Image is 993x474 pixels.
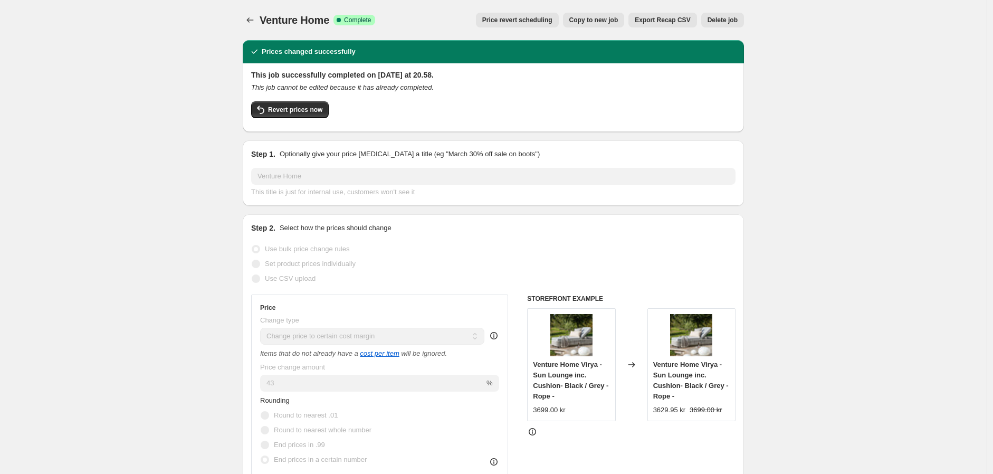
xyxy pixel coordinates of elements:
span: Price revert scheduling [482,16,552,24]
button: Price revert scheduling [476,13,559,27]
span: Revert prices now [268,106,322,114]
span: Set product prices individually [265,260,356,268]
h2: Step 2. [251,223,275,233]
strike: 3699.00 kr [690,405,722,415]
input: 30% off holiday sale [251,168,736,185]
input: 50 [260,375,484,392]
button: Price change jobs [243,13,257,27]
img: b5fbe9b6-4276-11ee-ac4c-734d889a7a9a_80x.jpg [550,314,593,356]
p: Select how the prices should change [280,223,392,233]
h3: Price [260,304,275,312]
span: Price change amount [260,363,325,371]
span: Venture Home [260,14,329,26]
span: End prices in .99 [274,441,325,449]
h2: This job successfully completed on [DATE] at 20.58. [251,70,736,80]
span: Copy to new job [569,16,618,24]
div: 3629.95 kr [653,405,685,415]
span: Venture Home Virya - Sun Lounge inc. Cushion- Black / Grey - Rope - [653,361,729,400]
span: Venture Home Virya - Sun Lounge inc. Cushion- Black / Grey - Rope - [533,361,608,400]
span: Round to nearest whole number [274,426,371,434]
span: End prices in a certain number [274,456,367,463]
button: Export Recap CSV [628,13,696,27]
span: Round to nearest .01 [274,411,338,419]
h6: STOREFRONT EXAMPLE [527,295,736,303]
h2: Prices changed successfully [262,46,356,57]
i: will be ignored. [401,349,447,357]
i: This job cannot be edited because it has already completed. [251,83,434,91]
span: Complete [344,16,371,24]
h2: Step 1. [251,149,275,159]
span: This title is just for internal use, customers won't see it [251,188,415,196]
i: Items that do not already have a [260,349,358,357]
span: Change type [260,316,299,324]
span: Use CSV upload [265,274,316,282]
div: 3699.00 kr [533,405,565,415]
span: Delete job [708,16,738,24]
a: cost per item [360,349,399,357]
button: Copy to new job [563,13,625,27]
p: Optionally give your price [MEDICAL_DATA] a title (eg "March 30% off sale on boots") [280,149,540,159]
div: help [489,330,499,341]
span: Export Recap CSV [635,16,690,24]
span: Use bulk price change rules [265,245,349,253]
img: b5fbe9b6-4276-11ee-ac4c-734d889a7a9a_80x.jpg [670,314,712,356]
span: Rounding [260,396,290,404]
button: Delete job [701,13,744,27]
button: Revert prices now [251,101,329,118]
span: % [486,379,493,387]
